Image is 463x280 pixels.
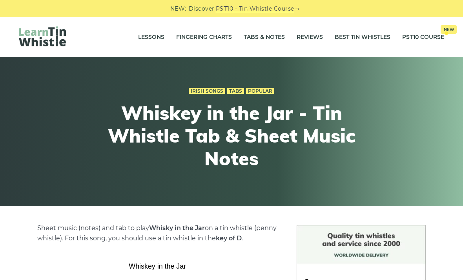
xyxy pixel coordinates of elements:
[402,27,444,47] a: PST10 CourseNew
[244,27,285,47] a: Tabs & Notes
[19,26,66,46] img: LearnTinWhistle.com
[335,27,390,47] a: Best Tin Whistles
[227,88,244,94] a: Tabs
[189,88,225,94] a: Irish Songs
[87,102,376,170] h1: Whiskey in the Jar - Tin Whistle Tab & Sheet Music Notes
[246,88,274,94] a: Popular
[216,234,242,242] strong: key of D
[138,27,164,47] a: Lessons
[297,27,323,47] a: Reviews
[176,27,232,47] a: Fingering Charts
[37,223,277,243] p: Sheet music (notes) and tab to play on a tin whistle (penny whistle). For this song, you should u...
[149,224,205,232] strong: Whisky in the Jar
[441,25,457,34] span: New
